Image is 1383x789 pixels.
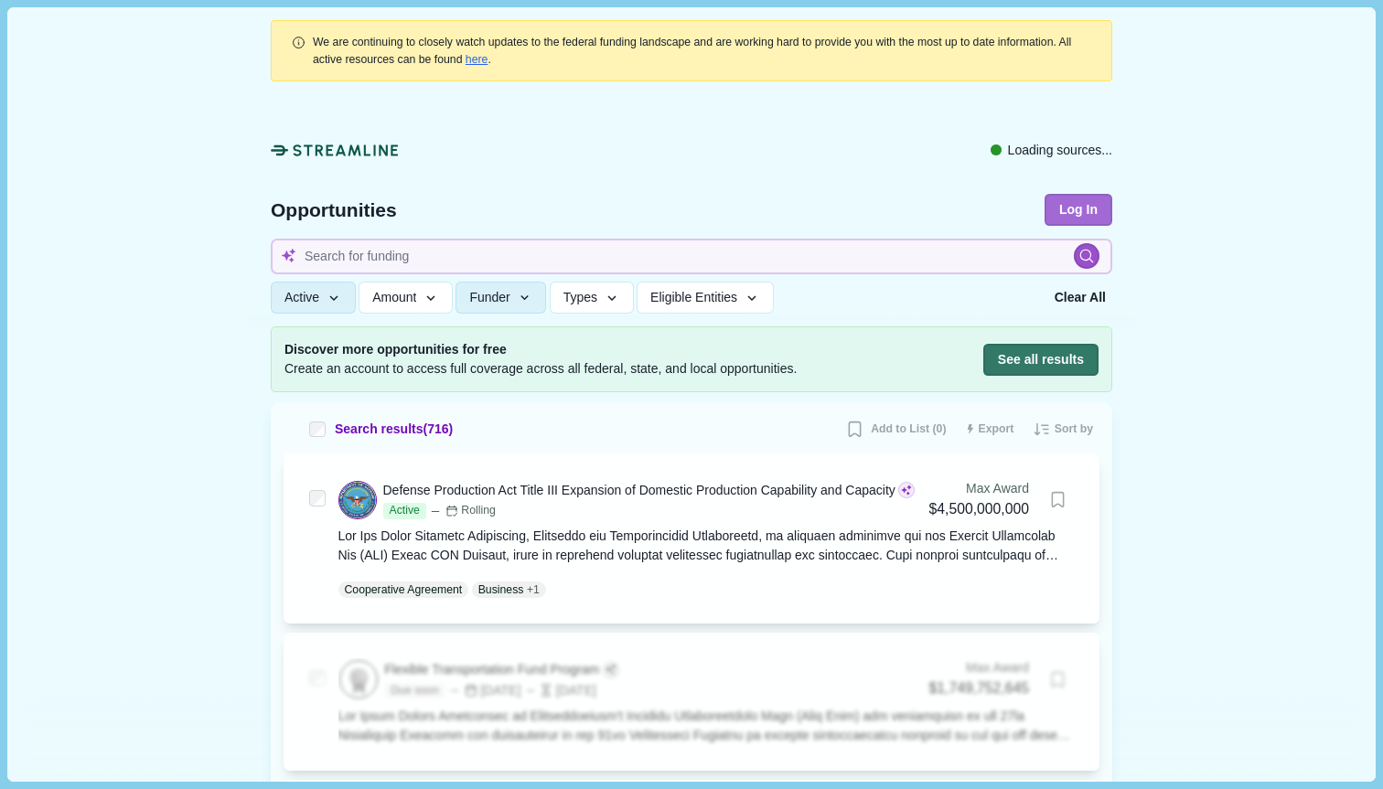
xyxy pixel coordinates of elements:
button: Amount [359,282,453,314]
button: Eligible Entities [637,282,773,314]
p: Cooperative Agreement [345,581,463,598]
div: Defense Production Act Title III Expansion of Domestic Production Capability and Capacity [383,481,895,500]
div: . [313,34,1092,68]
span: Create an account to access full coverage across all federal, state, and local opportunities. [284,359,797,379]
button: Bookmark this grant. [1042,484,1074,516]
div: Flexible Transportation Fund Program [384,660,599,679]
span: + 1 [527,581,540,598]
span: Funder [469,290,509,305]
span: We are continuing to closely watch updates to the federal funding landscape and are working hard ... [313,36,1071,65]
button: Clear All [1048,282,1112,314]
span: Loading sources... [1008,141,1112,160]
a: here [466,53,488,66]
div: Rolling [445,503,496,519]
input: Search for funding [271,239,1112,274]
span: Active [383,503,426,519]
span: Search results ( 716 ) [335,420,453,439]
img: badge.png [340,661,377,698]
div: Lor Ips Dolor Sitametc Adipiscing, Elitseddo eiu Temporincidid Utlaboreetd, ma aliquaen adminimve... [338,527,1075,565]
button: Log In [1045,194,1112,226]
button: Export results to CSV (250 max) [960,415,1021,444]
div: $4,500,000,000 [929,498,1029,521]
div: Lor Ipsum Dolors Ametconsec ad Elitseddoeiusm't Incididu Utlaboreetdolo Magn (Aliq Enim) adm veni... [338,707,1075,745]
div: Max Award [929,479,1029,498]
button: Active [271,282,356,314]
button: Funder [456,282,546,314]
button: Sort by [1026,415,1099,444]
div: $1,749,752,645 [929,677,1029,700]
img: DOD.png [339,482,376,518]
span: Amount [372,290,416,305]
span: Opportunities [271,200,397,219]
button: Add to List (0) [839,415,952,444]
button: Bookmark this grant. [1042,664,1074,696]
div: [DATE] [448,681,520,700]
button: See all results [983,344,1099,376]
button: Types [550,282,634,314]
p: Business [478,581,524,598]
span: Due soon [384,683,445,699]
span: Types [563,290,597,305]
span: Discover more opportunities for free [284,340,797,359]
span: Active [284,290,319,305]
div: [DATE] [524,681,596,700]
span: Eligible Entities [650,290,737,305]
a: Defense Production Act Title III Expansion of Domestic Production Capability and CapacityActiveRo... [338,479,1075,598]
div: Max Award [929,658,1029,677]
